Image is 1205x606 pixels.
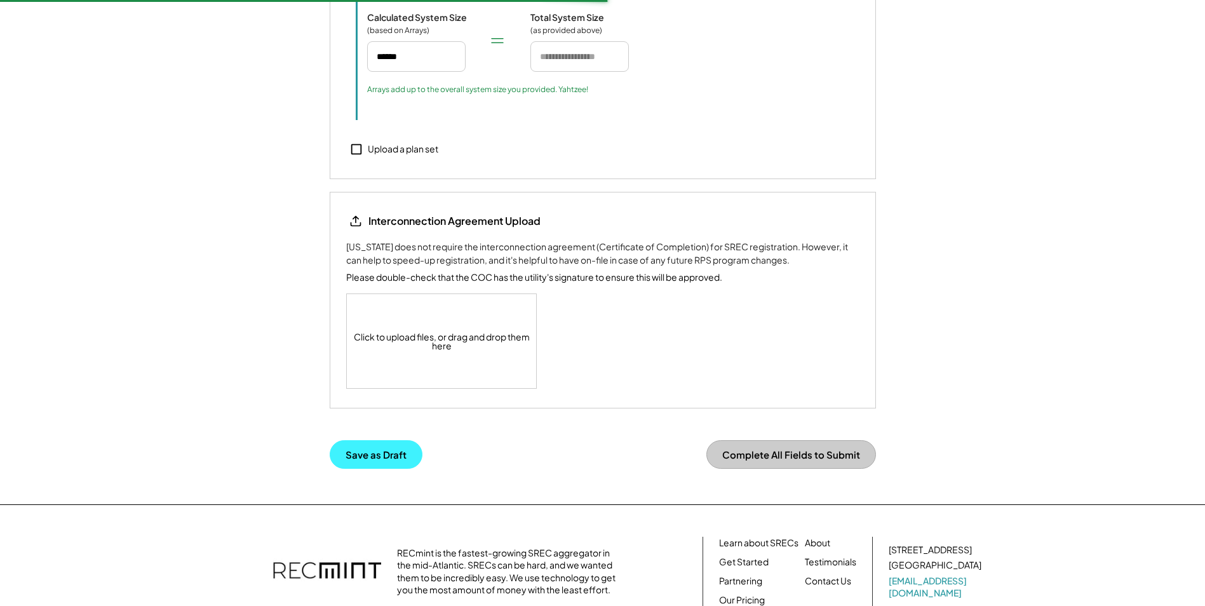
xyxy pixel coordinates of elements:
div: [GEOGRAPHIC_DATA] [889,559,981,572]
div: Click to upload files, or drag and drop them here [347,294,537,388]
button: Complete All Fields to Submit [706,440,876,469]
a: [EMAIL_ADDRESS][DOMAIN_NAME] [889,575,984,600]
div: (based on Arrays) [367,25,431,36]
div: [STREET_ADDRESS] [889,544,972,556]
a: Testimonials [805,556,856,569]
div: Arrays add up to the overall system size you provided. Yahtzee! [367,84,588,95]
button: Save as Draft [330,440,422,469]
div: Calculated System Size [367,11,467,23]
a: About [805,537,830,549]
div: Interconnection Agreement Upload [368,214,541,228]
img: recmint-logotype%403x.png [273,549,381,594]
a: Contact Us [805,575,851,588]
div: [US_STATE] does not require the interconnection agreement (Certificate of Completion) for SREC re... [346,240,859,267]
a: Learn about SRECs [719,537,798,549]
div: Upload a plan set [368,143,438,156]
a: Get Started [719,556,769,569]
div: Total System Size [530,11,604,23]
a: Partnering [719,575,762,588]
div: RECmint is the fastest-growing SREC aggregator in the mid-Atlantic. SRECs can be hard, and we wan... [397,547,623,596]
div: (as provided above) [530,25,602,36]
div: Please double-check that the COC has the utility's signature to ensure this will be approved. [346,271,722,284]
